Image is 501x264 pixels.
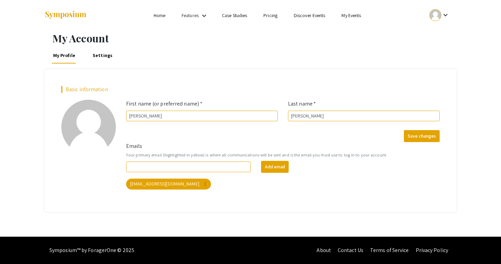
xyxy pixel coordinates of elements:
a: Home [154,12,165,18]
button: Expand account dropdown [422,8,457,23]
button: Add email [261,161,289,173]
mat-chip: [EMAIL_ADDRESS][DOMAIN_NAME] [126,179,211,190]
label: Last name * [288,100,316,108]
a: Pricing [263,12,277,18]
a: Features [182,12,199,18]
a: About [317,247,331,254]
mat-icon: more_vert [202,181,208,187]
a: My Profile [52,47,76,64]
a: Privacy Policy [416,247,448,254]
a: Terms of Service [370,247,409,254]
img: Symposium by ForagerOne [44,11,87,20]
a: Contact Us [338,247,363,254]
a: Case Studies [222,12,247,18]
mat-icon: Expand account dropdown [441,11,450,19]
h2: Basic information [61,86,440,93]
h1: My Account [52,32,457,44]
a: Discover Events [294,12,325,18]
button: Save changes [404,130,440,142]
label: First name (or preferred name) * [126,100,202,108]
app-email-chip: Your primary email [125,177,212,191]
label: Emails [126,142,142,150]
iframe: Chat [5,233,29,259]
small: Your primary email (highlighted in yellow) is where all communications will be sent and is the em... [126,152,440,158]
a: My Events [341,12,361,18]
mat-chip-list: Your emails [126,177,440,191]
a: Settings [91,47,113,64]
mat-icon: Expand Features list [200,12,208,20]
div: Symposium™ by ForagerOne © 2025 [49,237,134,264]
